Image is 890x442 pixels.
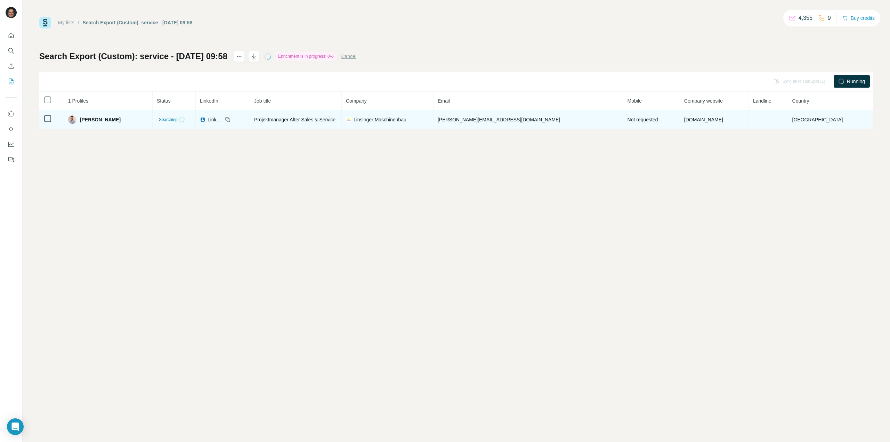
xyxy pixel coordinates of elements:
span: [DOMAIN_NAME] [684,117,723,122]
img: LinkedIn logo [200,117,205,122]
button: Dashboard [6,138,17,151]
img: company-logo [346,117,351,122]
img: Avatar [68,115,76,124]
span: Linsinger Maschinenbau [354,116,406,123]
a: My lists [58,20,74,25]
button: Feedback [6,153,17,166]
span: Searching [159,116,178,123]
h1: Search Export (Custom): service - [DATE] 09:58 [39,51,227,62]
span: Not requested [628,117,658,122]
div: Search Export (Custom): service - [DATE] 09:58 [83,19,193,26]
span: Email [438,98,450,104]
button: Use Surfe on LinkedIn [6,107,17,120]
span: Landline [753,98,771,104]
span: Job title [254,98,271,104]
span: LinkedIn [208,116,223,123]
span: 1 Profiles [68,98,88,104]
span: Status [157,98,171,104]
p: 4,355 [799,14,812,22]
button: Search [6,45,17,57]
img: Avatar [6,7,17,18]
div: Open Intercom Messenger [7,418,24,435]
button: Buy credits [842,13,875,23]
button: Quick start [6,29,17,42]
span: Company website [684,98,723,104]
span: Running [847,78,865,85]
p: 9 [828,14,831,22]
button: Enrich CSV [6,60,17,72]
span: Country [792,98,809,104]
button: Cancel [341,53,356,60]
span: Company [346,98,367,104]
img: Surfe Logo [39,17,51,29]
li: / [78,19,79,26]
span: [PERSON_NAME] [80,116,121,123]
button: My lists [6,75,17,88]
span: [PERSON_NAME][EMAIL_ADDRESS][DOMAIN_NAME] [438,117,560,122]
div: Enrichment is in progress: 0% [276,52,335,61]
button: Use Surfe API [6,123,17,135]
span: Mobile [628,98,642,104]
button: actions [234,51,245,62]
span: Projektmanager After Sales & Service [254,117,335,122]
span: LinkedIn [200,98,218,104]
span: [GEOGRAPHIC_DATA] [792,117,843,122]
